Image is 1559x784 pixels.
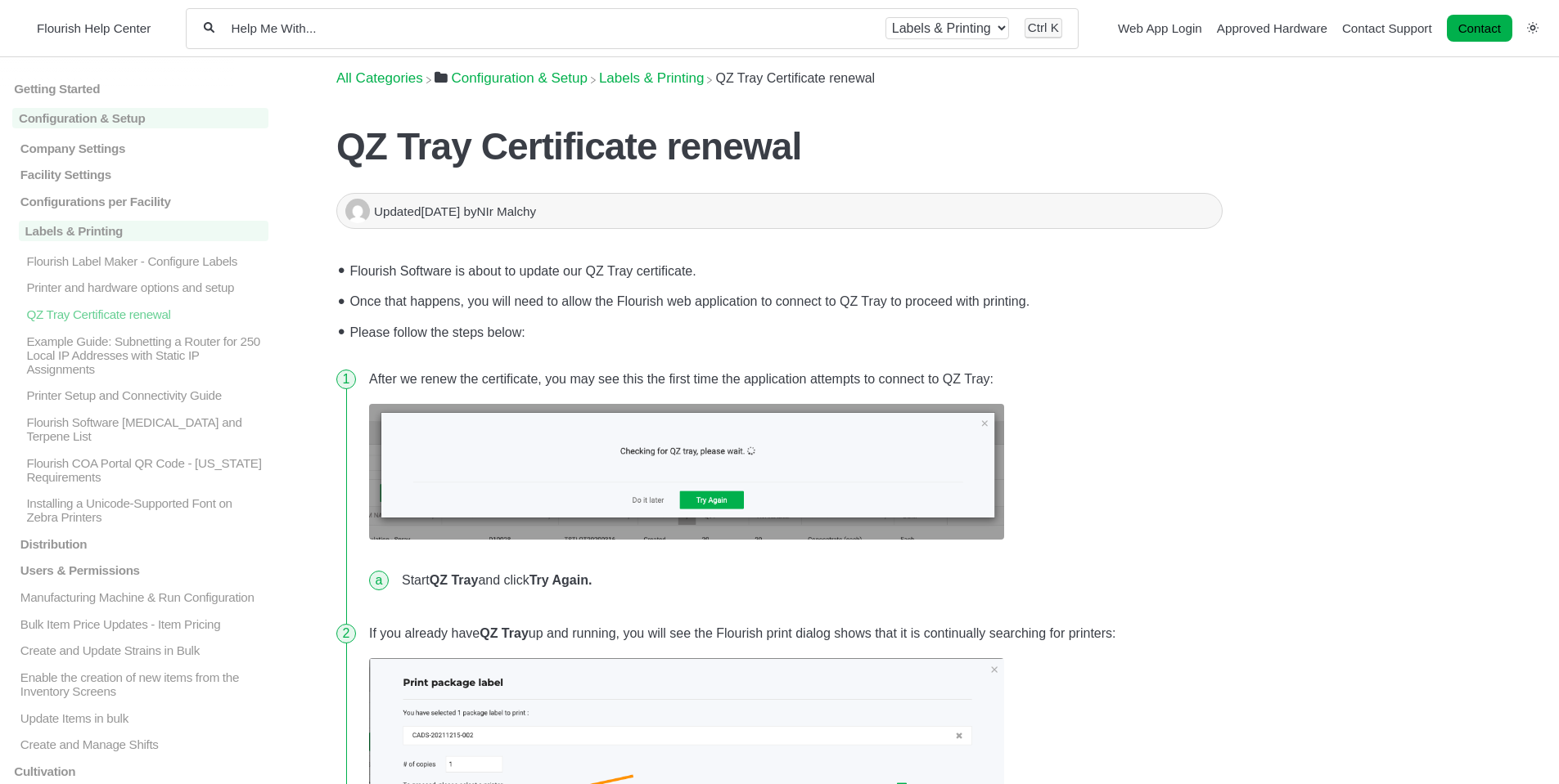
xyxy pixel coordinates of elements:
li: After we renew the certificate, you may see this the first time the application attempts to conne... [363,359,1223,613]
a: Switch dark mode setting [1527,20,1539,34]
p: Enable the creation of new items from the Inventory Screens [19,670,268,698]
a: Example Guide: Subnetting a Router for 250 Local IP Addresses with Static IP Assignments [12,334,268,376]
a: Manufacturing Machine & Run Configuration [12,590,268,604]
a: Company Settings [12,141,268,155]
img: NIr Malchy [345,199,370,223]
a: Update Items in bulk [12,710,268,724]
a: Breadcrumb link to All Categories [336,70,423,86]
p: Distribution [19,537,268,551]
h1: QZ Tray Certificate renewal [336,124,1223,168]
p: Printer and hardware options and setup [25,280,268,294]
p: Flourish Label Maker - Configure Labels [25,254,268,268]
a: Contact Support navigation item [1342,21,1432,35]
a: Labels & Printing [12,221,268,241]
li: Please follow the steps below: [345,315,1223,346]
p: QZ Tray Certificate renewal [25,307,268,321]
p: Manufacturing Machine & Run Configuration [19,590,268,604]
p: Installing a Unicode-Supported Font on Zebra Printers [25,496,268,524]
a: Configuration & Setup [12,108,268,128]
a: Labels & Printing [599,70,705,86]
span: ​Labels & Printing [599,70,705,87]
a: Installing a Unicode-Supported Font on Zebra Printers [12,496,268,524]
p: Create and Manage Shifts [19,737,268,751]
span: ​Configuration & Setup [452,70,588,87]
span: All Categories [336,70,423,87]
strong: QZ Tray [480,626,529,640]
p: Company Settings [19,141,268,155]
a: Flourish Label Maker - Configure Labels [12,254,268,268]
a: Bulk Item Price Updates - Item Pricing [12,617,268,631]
p: Facility Settings [19,168,268,181]
span: NIr Malchy [477,204,537,218]
p: Labels & Printing [19,221,268,241]
a: Create and Update Strains in Bulk [12,643,268,657]
a: Flourish Help Center [20,17,151,39]
a: Printer Setup and Connectivity Guide [12,388,268,402]
span: Updated [374,204,463,218]
a: Create and Manage Shifts [12,737,268,751]
a: Flourish COA Portal QR Code - [US_STATE] Requirements [12,455,268,483]
p: Example Guide: Subnetting a Router for 250 Local IP Addresses with Static IP Assignments [25,334,268,376]
a: QZ Tray Certificate renewal [12,307,268,321]
p: Configurations per Facility [19,195,268,208]
a: Web App Login navigation item [1118,21,1202,35]
li: Once that happens, you will need to allow the Flourish web application to connect to QZ Tray to p... [345,284,1223,316]
a: Facility Settings [12,168,268,181]
time: [DATE] [421,204,460,218]
strong: Try Again. [529,573,593,587]
kbd: K [1051,20,1059,34]
kbd: Ctrl [1028,20,1048,34]
span: by [463,204,536,218]
li: Start and click [395,560,1216,601]
span: QZ Tray Certificate renewal [715,71,875,85]
a: Cultivation [12,764,268,778]
span: Flourish Help Center [37,21,151,35]
a: Configurations per Facility [12,195,268,208]
p: Flourish COA Portal QR Code - [US_STATE] Requirements [25,455,268,483]
a: Printer and hardware options and setup [12,280,268,294]
p: Bulk Item Price Updates - Item Pricing [19,617,268,631]
p: Printer Setup and Connectivity Guide [25,388,268,402]
p: Flourish Software [MEDICAL_DATA] and Terpene List [25,415,268,443]
li: Flourish Software is about to update our QZ Tray certificate. [345,253,1223,284]
a: Approved Hardware navigation item [1217,21,1327,35]
a: Flourish Software [MEDICAL_DATA] and Terpene List [12,415,268,443]
img: Flourish Help Center Logo [20,17,29,39]
a: Configuration & Setup [435,70,588,86]
li: Contact desktop [1443,17,1516,40]
a: Users & Permissions [12,563,268,577]
p: Create and Update Strains in Bulk [19,643,268,657]
a: Enable the creation of new items from the Inventory Screens [12,670,268,698]
strong: QZ Tray [430,573,479,587]
a: Contact [1447,15,1512,42]
a: Getting Started [12,82,268,96]
p: Users & Permissions [19,563,268,577]
p: Update Items in bulk [19,710,268,724]
a: Distribution [12,537,268,551]
input: Help Me With... [230,20,870,36]
img: screen-shot-2021-12-14-at-5-47-12-pm-2.png [369,404,1004,540]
